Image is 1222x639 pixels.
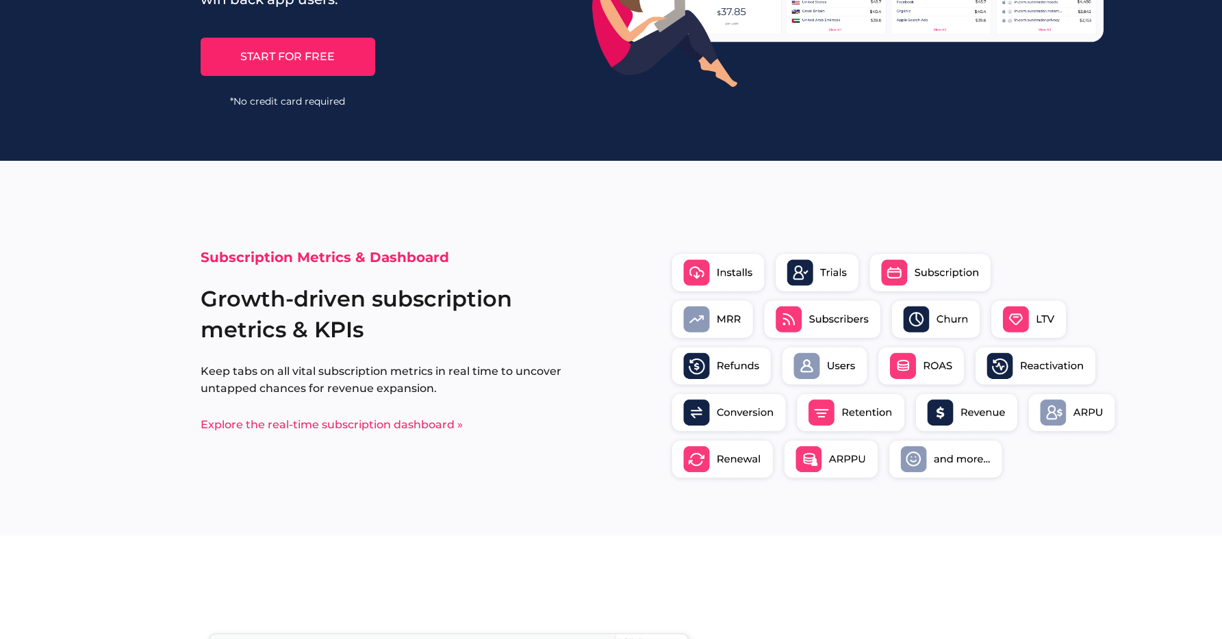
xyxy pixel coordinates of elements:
h2: Growth-driven subscription metrics & KPIs [201,284,591,345]
span: *No credit card required [201,96,375,106]
img: subscription-related-metrics [666,248,1121,484]
p: Keep tabs on all vital subscription metrics in real time to uncover untapped chances for revenue ... [201,363,591,397]
div: Subscription Metrics & Dashboard [201,248,591,267]
a: START FOR FREE [201,38,375,76]
a: Explore the real-time subscription dashboard » [201,418,463,431]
